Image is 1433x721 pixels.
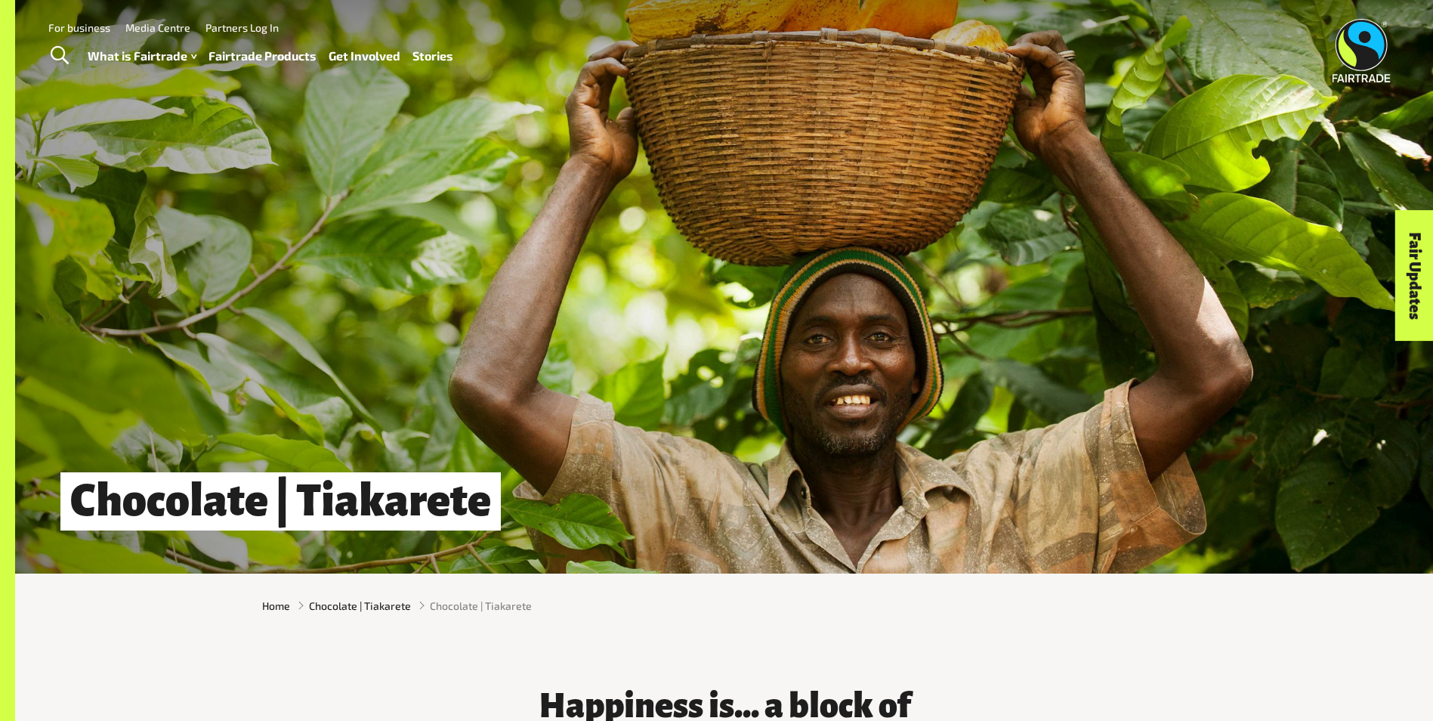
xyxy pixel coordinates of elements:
a: For business [48,21,110,34]
span: Chocolate | Tiakarete [430,598,532,614]
a: Get Involved [329,45,400,67]
img: Fairtrade Australia New Zealand logo [1333,19,1391,82]
a: Home [262,598,290,614]
a: Fairtrade Products [208,45,317,67]
a: Partners Log In [205,21,279,34]
a: Chocolate | Tiakarete [309,598,411,614]
a: Toggle Search [41,37,78,75]
h1: Chocolate | Tiakarete [60,472,501,531]
a: Media Centre [125,21,190,34]
a: What is Fairtrade [88,45,196,67]
a: Stories [412,45,453,67]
